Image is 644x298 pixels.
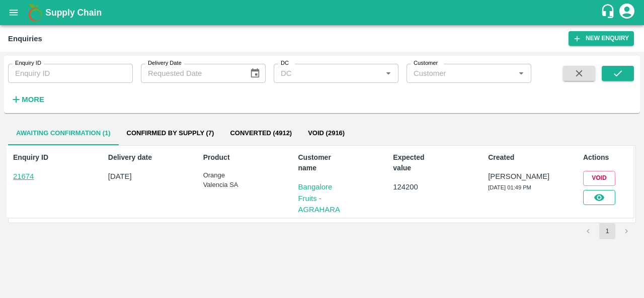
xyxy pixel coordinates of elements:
p: Expected value [393,152,441,173]
p: 124200 [393,181,441,192]
a: Bangalore Fruits - AGRAHARA [298,181,346,215]
button: Awaiting confirmation (1) [8,121,119,145]
p: [DATE] [108,171,156,182]
p: Product [203,152,251,163]
button: Open [382,67,395,80]
p: Delivery date [108,152,156,163]
label: Delivery Date [148,59,182,67]
p: Enquiry ID [13,152,61,163]
input: Requested Date [141,64,242,83]
input: Customer [410,67,512,80]
p: Customer name [298,152,346,173]
div: account of current user [618,2,636,23]
button: New Enquiry [569,31,634,46]
p: Orange Valencia SA [203,171,251,189]
button: More [8,91,47,108]
button: Confirmed by supply (7) [119,121,222,145]
button: Choose date [246,64,265,83]
input: Enquiry ID [8,64,133,83]
label: DC [281,59,289,67]
button: Void [583,171,615,185]
div: Enquiries [8,32,42,45]
label: Customer [414,59,438,67]
p: Actions [583,152,631,163]
button: Converted (4912) [222,121,300,145]
label: Enquiry ID [15,59,41,67]
input: DC [277,67,379,80]
button: Void (2916) [300,121,353,145]
strong: More [22,95,44,104]
a: 21674 [13,172,34,180]
button: open drawer [2,1,25,24]
nav: pagination navigation [579,223,636,239]
div: customer-support [600,4,618,22]
button: Open [515,67,528,80]
img: logo [25,3,45,23]
p: [PERSON_NAME] [488,171,536,182]
button: page 1 [599,223,615,239]
p: Created [488,152,536,163]
b: Supply Chain [45,8,102,18]
span: [DATE] 01:49 PM [488,184,531,190]
a: Supply Chain [45,6,600,20]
